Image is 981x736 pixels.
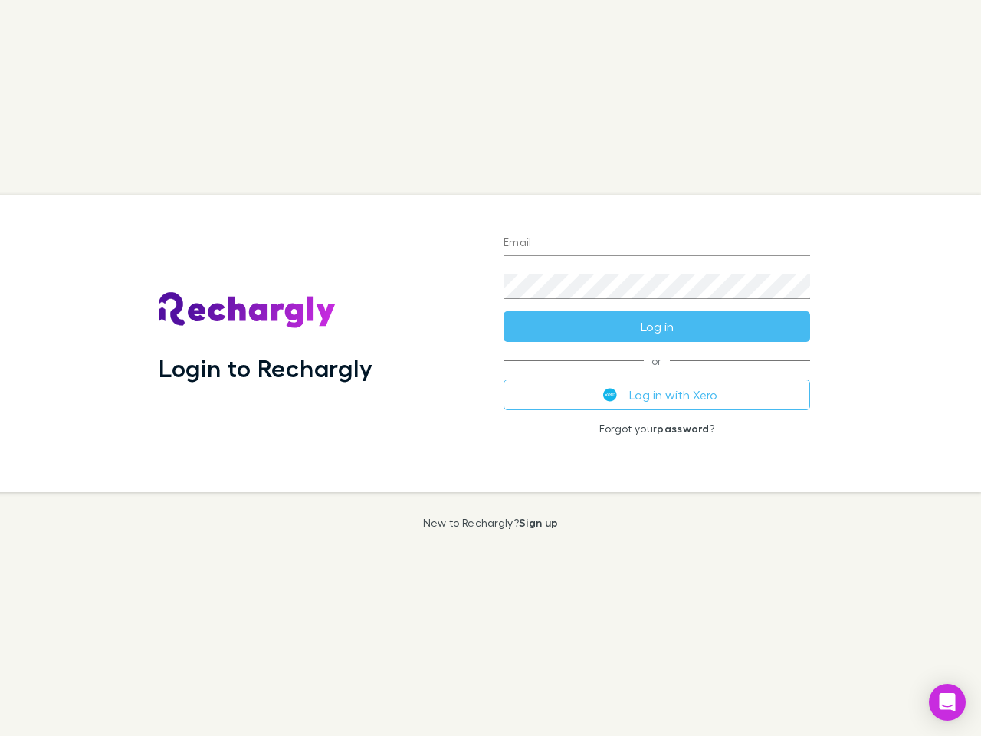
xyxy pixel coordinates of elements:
button: Log in with Xero [504,379,810,410]
a: Sign up [519,516,558,529]
img: Xero's logo [603,388,617,402]
p: New to Rechargly? [423,517,559,529]
img: Rechargly's Logo [159,292,336,329]
span: or [504,360,810,361]
a: password [657,422,709,435]
button: Log in [504,311,810,342]
p: Forgot your ? [504,422,810,435]
div: Open Intercom Messenger [929,684,966,721]
h1: Login to Rechargly [159,353,372,383]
